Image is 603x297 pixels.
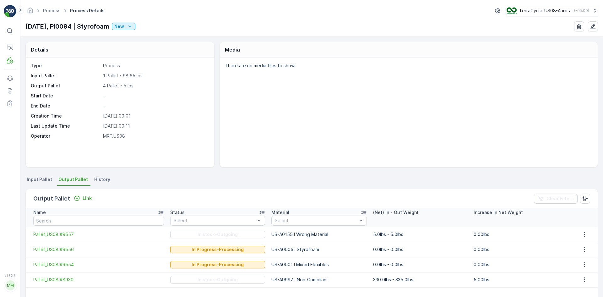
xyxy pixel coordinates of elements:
button: Link [71,195,94,202]
p: New [114,23,124,30]
p: - [103,103,208,109]
p: - [103,93,208,99]
p: 0.0lbs - 0.0lbs [373,246,467,253]
p: TerraCycle-US08-Aurora [519,8,572,14]
p: Link [83,195,92,201]
p: 5.00lbs [474,277,568,283]
button: Clear Filters [534,194,578,204]
span: Process Details [69,8,106,14]
button: TerraCycle-US08-Aurora(-05:00) [507,5,598,16]
span: v 1.52.3 [4,274,16,278]
a: Process [43,8,61,13]
p: 330.0lbs - 335.0lbs [373,277,467,283]
p: US-A0005 I Styrofoam [271,246,367,253]
button: MM [4,279,16,292]
input: Search [33,216,164,226]
p: In stock-Outgoing [198,231,238,238]
a: Pallet_US08 #8930 [33,277,164,283]
a: Pallet_US08 #9557 [33,231,164,238]
span: Input Pallet [27,176,52,183]
a: Pallet_US08 #9556 [33,246,164,253]
p: Name [33,209,46,216]
p: In Progress-Processing [192,261,244,268]
p: Output Pallet [31,83,100,89]
span: Output Pallet [58,176,88,183]
p: 5.0lbs - 5.0lbs [373,231,467,238]
p: Clear Filters [546,195,574,202]
p: End Date [31,103,100,109]
p: (Net) In - Out Weight [373,209,419,216]
p: Increase In Net Weight [474,209,523,216]
p: Last Update Time [31,123,100,129]
p: [DATE] 09:01 [103,113,208,119]
p: [DATE], PI0094 | Styrofoam [25,22,109,31]
button: In stock-Outgoing [170,231,265,238]
p: 0.00lbs [474,246,568,253]
p: Details [31,46,48,53]
p: US-A9997 I Non-Compliant [271,277,367,283]
p: Select [174,217,255,224]
p: 4 Pallet - 5 lbs [103,83,208,89]
button: In stock-Outgoing [170,276,265,283]
p: Status [170,209,185,216]
button: New [112,23,135,30]
p: MRF.US08 [103,133,208,139]
span: History [94,176,110,183]
img: image_ci7OI47.png [507,7,517,14]
p: In Progress-Processing [192,246,244,253]
p: Select [275,217,357,224]
p: Input Pallet [31,73,100,79]
p: Material [271,209,289,216]
p: US-A0001 I Mixed Flexibles [271,261,367,268]
p: In stock-Outgoing [198,277,238,283]
p: 0.00lbs [474,261,568,268]
p: 0.0lbs - 0.0lbs [373,261,467,268]
p: Output Pallet [33,194,70,203]
p: 1 Pallet - 98.65 lbs [103,73,208,79]
div: MM [5,280,15,290]
p: There are no media files to show. [225,63,591,69]
button: In Progress-Processing [170,261,265,268]
p: ( -05:00 ) [574,8,589,13]
p: US-A0155 I Wrong Material [271,231,367,238]
img: logo [4,5,16,18]
a: Pallet_US08 #9554 [33,261,164,268]
p: [DATE] 09:11 [103,123,208,129]
p: Operator [31,133,100,139]
p: 0.00lbs [474,231,568,238]
p: Type [31,63,100,69]
a: Homepage [27,9,34,15]
button: In Progress-Processing [170,246,265,253]
p: Media [225,46,240,53]
p: Creation Time [31,113,100,119]
p: Start Date [31,93,100,99]
p: Process [103,63,208,69]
